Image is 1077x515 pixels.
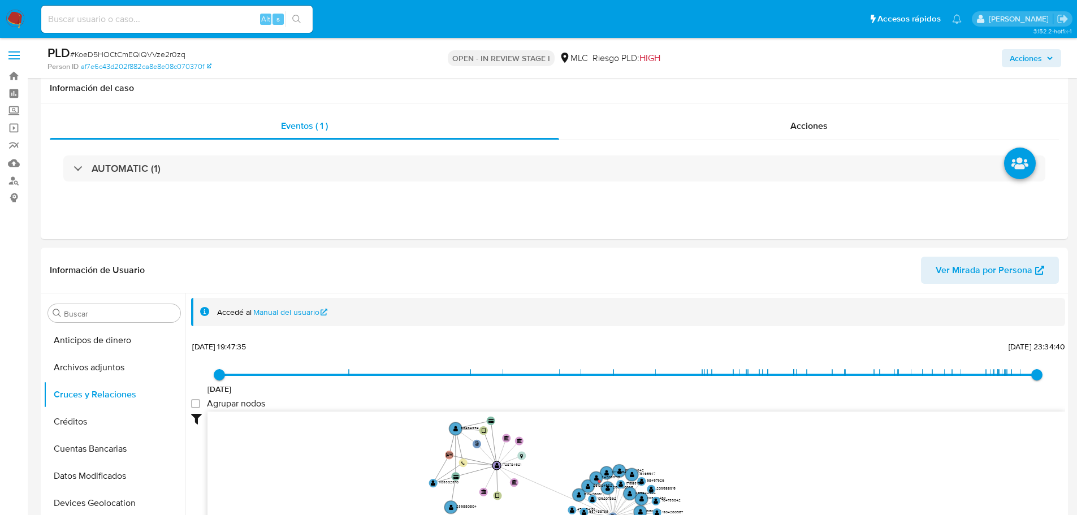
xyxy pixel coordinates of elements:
span: # KoeD5HOCtCmEQiQVVze2r0zq [70,49,185,60]
input: Buscar usuario o caso... [41,12,313,27]
text: 98457926 [647,478,664,483]
text:  [639,496,644,502]
b: PLD [47,44,70,62]
text:  [475,441,479,446]
span: Accedé al [217,307,252,318]
button: Créditos [44,408,185,435]
text: 171583195 [626,481,642,486]
span: s [276,14,280,24]
text:  [617,468,622,474]
button: Buscar [53,309,62,318]
text:  [482,427,486,434]
text: 239880804 [456,504,477,509]
text: 109207862 [598,495,616,500]
a: Manual del usuario [253,307,328,318]
text:  [604,470,609,476]
button: search-icon [285,11,308,27]
text:  [570,507,574,513]
span: Eventos ( 1 ) [281,119,328,132]
text:  [582,509,586,515]
button: Acciones [1002,49,1061,67]
text:  [488,419,494,423]
span: Riesgo PLD: [592,52,660,64]
text: 261004582 [593,482,612,487]
text:  [638,509,643,515]
p: OPEN - IN REVIEW STAGE I [448,50,555,66]
span: Acciones [1010,49,1042,67]
text:  [639,478,644,484]
b: Person ID [47,62,79,72]
text:  [649,486,654,492]
text:  [517,438,522,443]
text:  [586,483,590,489]
text:  [481,489,487,494]
text:  [654,498,658,504]
text: 203301462 [647,495,666,500]
span: Accesos rápidos [877,13,941,25]
button: Anticipos de dinero [44,327,185,354]
text: 250890065 [613,484,633,490]
span: [DATE] 23:34:40 [1009,341,1065,352]
text:  [630,471,634,478]
text:  [446,452,453,457]
text: 478554191 [577,507,595,512]
span: Acciones [790,119,828,132]
text:  [461,461,465,465]
a: Salir [1057,13,1069,25]
text: 21114364 [612,469,626,474]
h1: Información del caso [50,83,1059,94]
div: MLC [559,52,588,64]
input: Buscar [64,309,176,319]
span: [DATE] 19:47:35 [192,341,246,352]
text:  [453,426,458,432]
p: aline.magdaleno@mercadolibre.com [989,14,1053,24]
text:  [431,480,435,486]
text:  [605,485,610,491]
text: 1103302370 [439,479,459,484]
text: 704739042 [661,497,681,503]
text:  [590,496,595,502]
text:  [577,492,581,498]
button: Ver Mirada por Persona [921,257,1059,284]
button: Archivos adjuntos [44,354,185,381]
text: 175469947 [637,471,656,476]
text:  [628,491,632,497]
a: af7e6c43d202f882ca8e8e08c070370f [81,62,211,72]
text:  [495,462,499,469]
span: Ver Mirada por Persona [936,257,1032,284]
text:  [512,479,517,484]
a: Notificaciones [952,14,962,24]
text:  [453,475,459,479]
span: Agrupar nodos [207,398,265,409]
text: 610426061 [584,491,602,496]
button: Cuentas Bancarias [44,435,185,462]
text: 1728784521 [502,462,521,467]
h3: AUTOMATIC (1) [92,162,161,175]
button: Cruces y Relaciones [44,381,185,408]
text: 242030719 [602,474,620,479]
span: Alt [261,14,270,24]
input: Agrupar nodos [191,399,200,408]
text:  [504,435,509,440]
text: 259844904 [635,490,656,495]
div: AUTOMATIC (1) [63,155,1045,181]
text: 1304260957 [663,509,684,514]
text: 166694642 [625,467,644,472]
text:  [618,481,623,487]
text: 13500162 [646,508,661,513]
text:  [520,453,523,458]
text: 637488733 [589,508,608,513]
text: 55868398 [461,425,479,430]
text: 209588915 [656,486,676,491]
text:  [449,504,453,510]
h1: Información de Usuario [50,265,145,276]
text:  [495,493,499,499]
span: [DATE] [207,383,232,395]
button: Datos Modificados [44,462,185,490]
span: HIGH [639,51,660,64]
text:  [594,475,599,481]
